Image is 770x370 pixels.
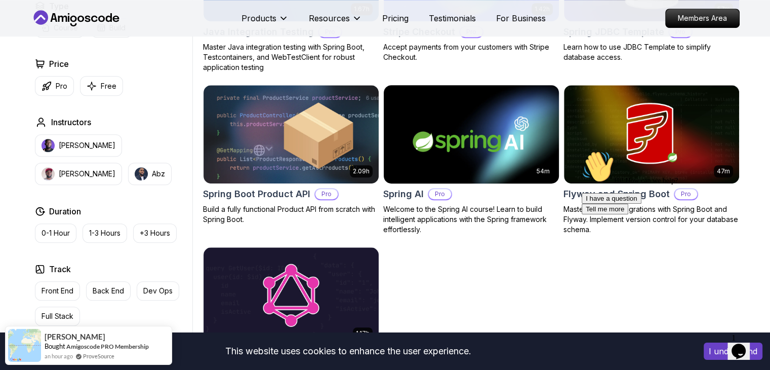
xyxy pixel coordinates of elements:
[140,228,170,238] p: +3 Hours
[429,12,476,24] a: Testimonials
[42,167,55,180] img: instructor img
[353,167,370,175] p: 2.09h
[203,204,379,225] p: Build a fully functional Product API from scratch with Spring Boot.
[665,9,740,28] a: Members Area
[203,42,379,72] p: Master Java integration testing with Spring Boot, Testcontainers, and WebTestClient for robust ap...
[35,281,80,301] button: Front End
[4,57,51,68] button: Tell me more
[143,286,173,296] p: Dev Ops
[537,167,550,175] p: 54m
[35,307,80,326] button: Full Stack
[49,205,81,217] h2: Duration
[563,204,740,235] p: Master database migrations with Spring Boot and Flyway. Implement version control for your databa...
[4,30,100,38] span: Hi! How can we help?
[49,263,71,275] h2: Track
[204,85,379,183] img: Spring Boot Product API card
[564,85,739,183] img: Flyway and Spring Boot card
[135,167,148,180] img: instructor img
[496,12,546,24] a: For Business
[383,187,424,201] h2: Spring AI
[4,4,186,68] div: 👋Hi! How can we help?I have a questionTell me more
[356,329,370,338] p: 1.17h
[93,286,124,296] p: Back End
[203,187,310,201] h2: Spring Boot Product API
[383,42,559,62] p: Accept payments from your customers with Stripe Checkout.
[133,224,177,243] button: +3 Hours
[56,81,67,91] p: Pro
[137,281,179,301] button: Dev Ops
[101,81,116,91] p: Free
[35,76,74,96] button: Pro
[203,85,379,225] a: Spring Boot Product API card2.09hSpring Boot Product APIProBuild a fully functional Product API f...
[8,329,41,362] img: provesource social proof notification image
[80,76,123,96] button: Free
[8,340,688,362] div: This website uses cookies to enhance the user experience.
[86,281,131,301] button: Back End
[66,343,149,350] a: Amigoscode PRO Membership
[563,187,670,201] h2: Flyway and Spring Boot
[383,85,559,235] a: Spring AI card54mSpring AIProWelcome to the Spring AI course! Learn to build intelligent applicat...
[315,189,338,199] p: Pro
[383,204,559,235] p: Welcome to the Spring AI course! Learn to build intelligent applications with the Spring framewor...
[35,224,76,243] button: 0-1 Hour
[59,140,115,151] p: [PERSON_NAME]
[42,139,55,152] img: instructor img
[83,224,127,243] button: 1-3 Hours
[727,329,760,360] iframe: chat widget
[379,83,563,186] img: Spring AI card
[51,116,91,128] h2: Instructors
[309,12,350,24] p: Resources
[382,12,409,24] a: Pricing
[45,332,105,341] span: [PERSON_NAME]
[45,352,73,360] span: an hour ago
[42,228,70,238] p: 0-1 Hour
[45,342,65,350] span: Bought
[89,228,120,238] p: 1-3 Hours
[578,146,760,324] iframe: chat widget
[4,47,64,57] button: I have a question
[35,163,122,185] button: instructor img[PERSON_NAME]
[309,12,362,32] button: Resources
[42,286,73,296] p: Front End
[59,169,115,179] p: [PERSON_NAME]
[49,58,69,70] h2: Price
[4,4,36,36] img: :wave:
[666,9,739,27] p: Members Area
[204,247,379,346] img: Spring for GraphQL card
[563,42,740,62] p: Learn how to use JDBC Template to simplify database access.
[42,311,73,321] p: Full Stack
[241,12,289,32] button: Products
[83,352,114,360] a: ProveSource
[128,163,172,185] button: instructor imgAbz
[429,189,451,199] p: Pro
[241,12,276,24] p: Products
[704,343,762,360] button: Accept cookies
[152,169,165,179] p: Abz
[563,85,740,235] a: Flyway and Spring Boot card47mFlyway and Spring BootProMaster database migrations with Spring Boo...
[35,134,122,157] button: instructor img[PERSON_NAME]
